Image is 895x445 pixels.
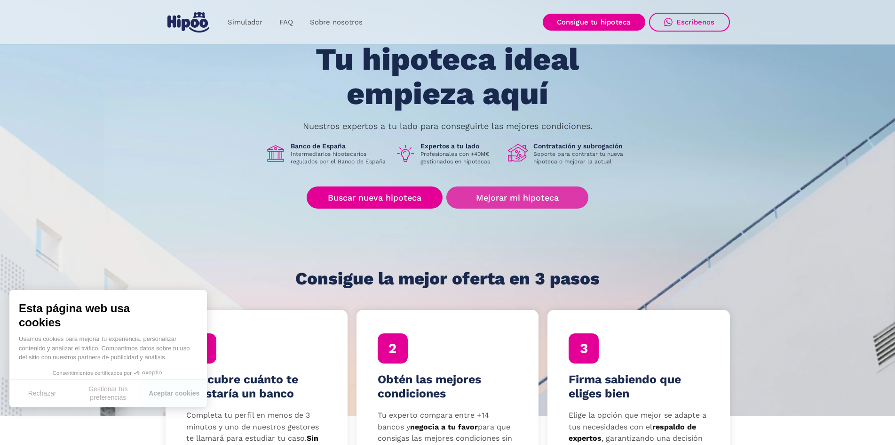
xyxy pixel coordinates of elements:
h1: Tu hipoteca ideal empieza aquí [269,42,626,111]
a: Escríbenos [649,13,730,32]
h4: Obtén las mejores condiciones [378,372,518,401]
p: Soporte para contratar tu nueva hipoteca o mejorar la actual [533,150,630,165]
h1: Expertos a tu lado [420,142,500,150]
a: FAQ [271,13,301,32]
a: home [166,8,212,36]
h1: Consigue la mejor oferta en 3 pasos [295,269,600,288]
p: Intermediarios hipotecarios regulados por el Banco de España [291,150,388,165]
a: Mejorar mi hipoteca [446,186,588,209]
a: Buscar nueva hipoteca [307,186,443,209]
div: Escríbenos [676,18,715,26]
a: Simulador [219,13,271,32]
h4: Firma sabiendo que eliges bien [569,372,709,401]
strong: negocia a tu favor [410,422,478,431]
p: Nuestros expertos a tu lado para conseguirte las mejores condiciones. [303,122,593,130]
p: Profesionales con +40M€ gestionados en hipotecas [420,150,500,165]
a: Consigue tu hipoteca [543,14,645,31]
a: Sobre nosotros [301,13,371,32]
h4: Descubre cuánto te prestaría un banco [186,372,326,401]
h1: Contratación y subrogación [533,142,630,150]
h1: Banco de España [291,142,388,150]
